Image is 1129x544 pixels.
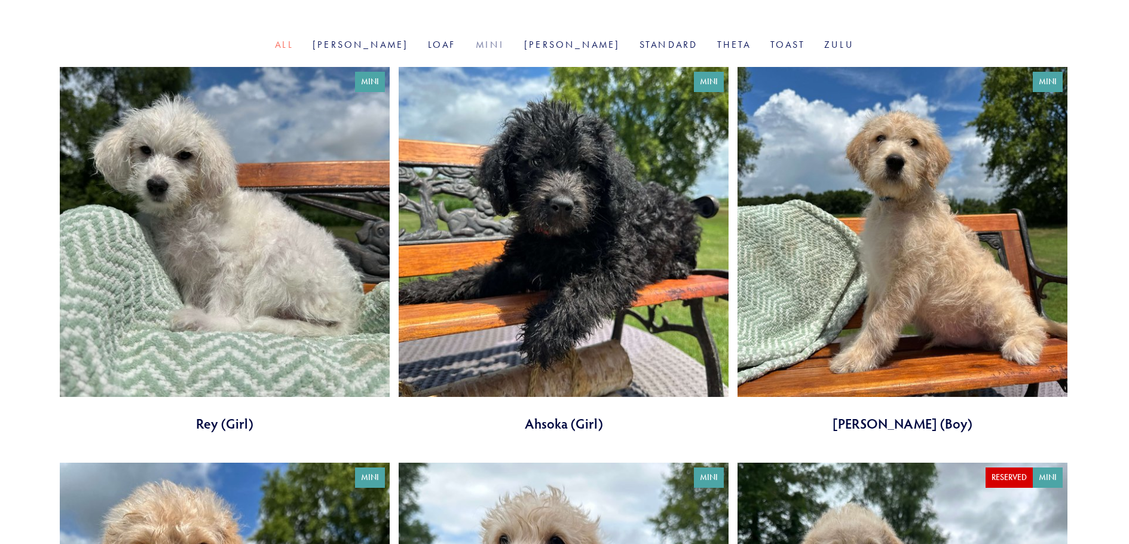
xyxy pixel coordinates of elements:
[824,39,854,50] a: Zulu
[476,39,505,50] a: Mini
[428,39,457,50] a: Loaf
[717,39,751,50] a: Theta
[640,39,698,50] a: Standard
[275,39,293,50] a: All
[770,39,805,50] a: Toast
[524,39,620,50] a: [PERSON_NAME]
[313,39,409,50] a: [PERSON_NAME]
